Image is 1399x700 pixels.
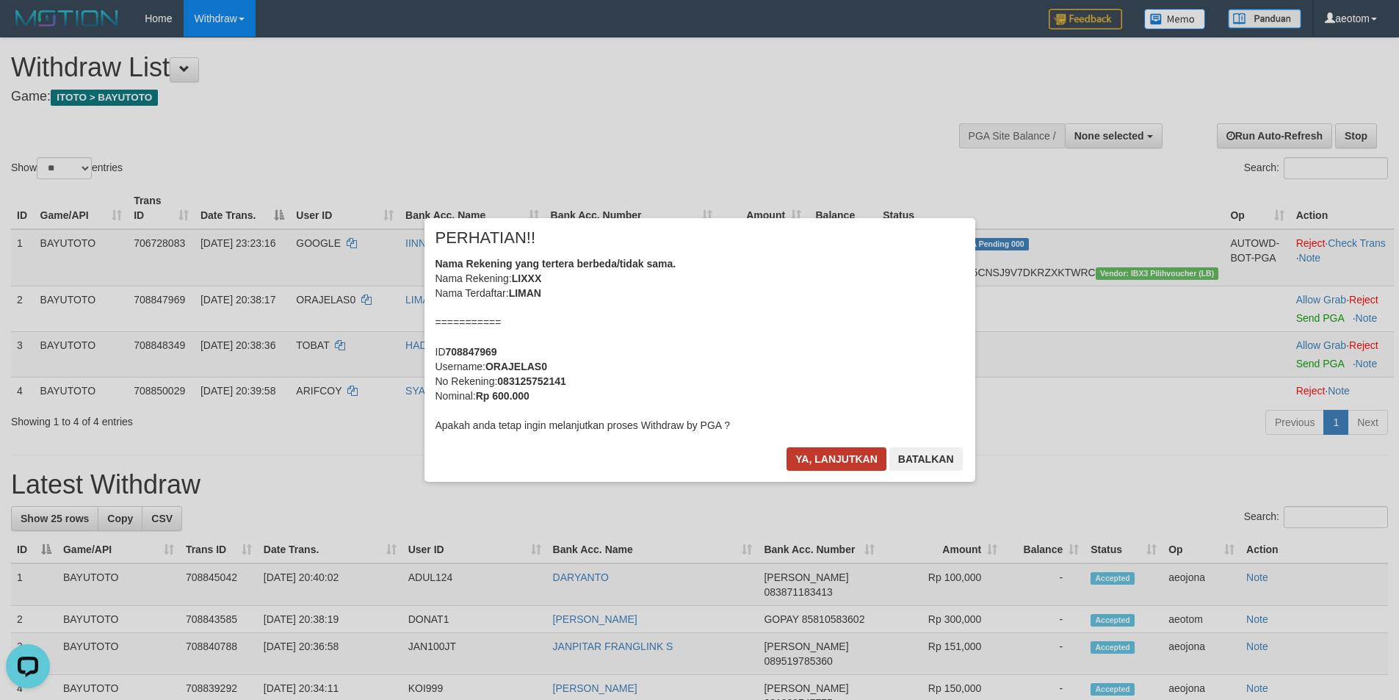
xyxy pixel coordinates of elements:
[476,390,529,402] b: Rp 600.000
[435,256,964,433] div: Nama Rekening: Nama Terdaftar: =========== ID Username: No Rekening: Nominal: Apakah anda tetap i...
[485,361,547,372] b: ORAJELAS0
[6,6,50,50] button: Open LiveChat chat widget
[509,287,541,299] b: LIMAN
[446,346,497,358] b: 708847969
[889,447,963,471] button: Batalkan
[787,447,886,471] button: Ya, lanjutkan
[435,231,536,245] span: PERHATIAN!!
[435,258,676,270] b: Nama Rekening yang tertera berbeda/tidak sama.
[497,375,565,387] b: 083125752141
[512,273,541,284] b: LIXXX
